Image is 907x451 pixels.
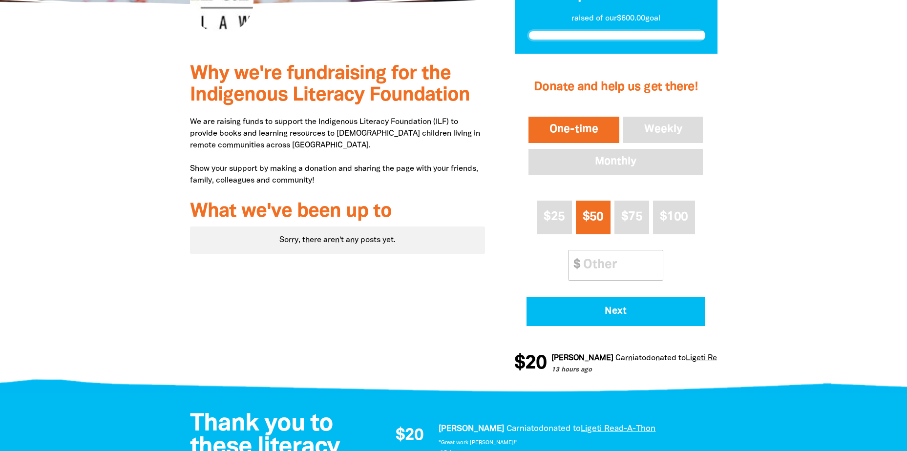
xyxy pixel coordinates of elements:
span: donated to [539,425,581,432]
button: $100 [653,201,695,234]
em: "Great work [PERSON_NAME]!" [439,440,518,445]
span: Why we're fundraising for the Indigenous Literacy Foundation [190,65,470,104]
span: $50 [583,211,604,223]
span: Next [540,307,692,316]
button: $50 [576,201,611,234]
span: $75 [621,211,642,223]
p: We are raising funds to support the Indigenous Literacy Foundation (ILF) to provide books and lea... [190,116,485,186]
span: $25 [544,211,565,223]
span: $ [569,250,580,280]
div: Donation stream [514,348,717,379]
p: raised of our $600.00 goal [527,13,705,24]
span: donated to [640,355,679,362]
button: Weekly [621,115,705,145]
button: $75 [614,201,649,234]
button: Pay with Credit Card [527,297,705,326]
h3: What we've been up to [190,201,485,223]
p: 13 hours ago [545,366,749,375]
button: Monthly [527,147,705,177]
em: [PERSON_NAME] [545,355,607,362]
h2: Donate and help us get there! [527,68,705,107]
em: Carniato [506,425,539,432]
em: Carniato [609,355,640,362]
div: Sorry, there aren't any posts yet. [190,226,485,254]
button: $25 [537,201,571,234]
a: Ligeti Read-A-Thon [679,355,749,362]
div: Paginated content [190,226,485,254]
button: One-time [527,115,621,145]
span: $20 [396,428,423,444]
span: $20 [508,354,540,373]
em: [PERSON_NAME] [439,425,504,432]
a: Ligeti Read-A-Thon [581,425,655,432]
span: $100 [660,211,688,223]
input: Other [576,250,663,280]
